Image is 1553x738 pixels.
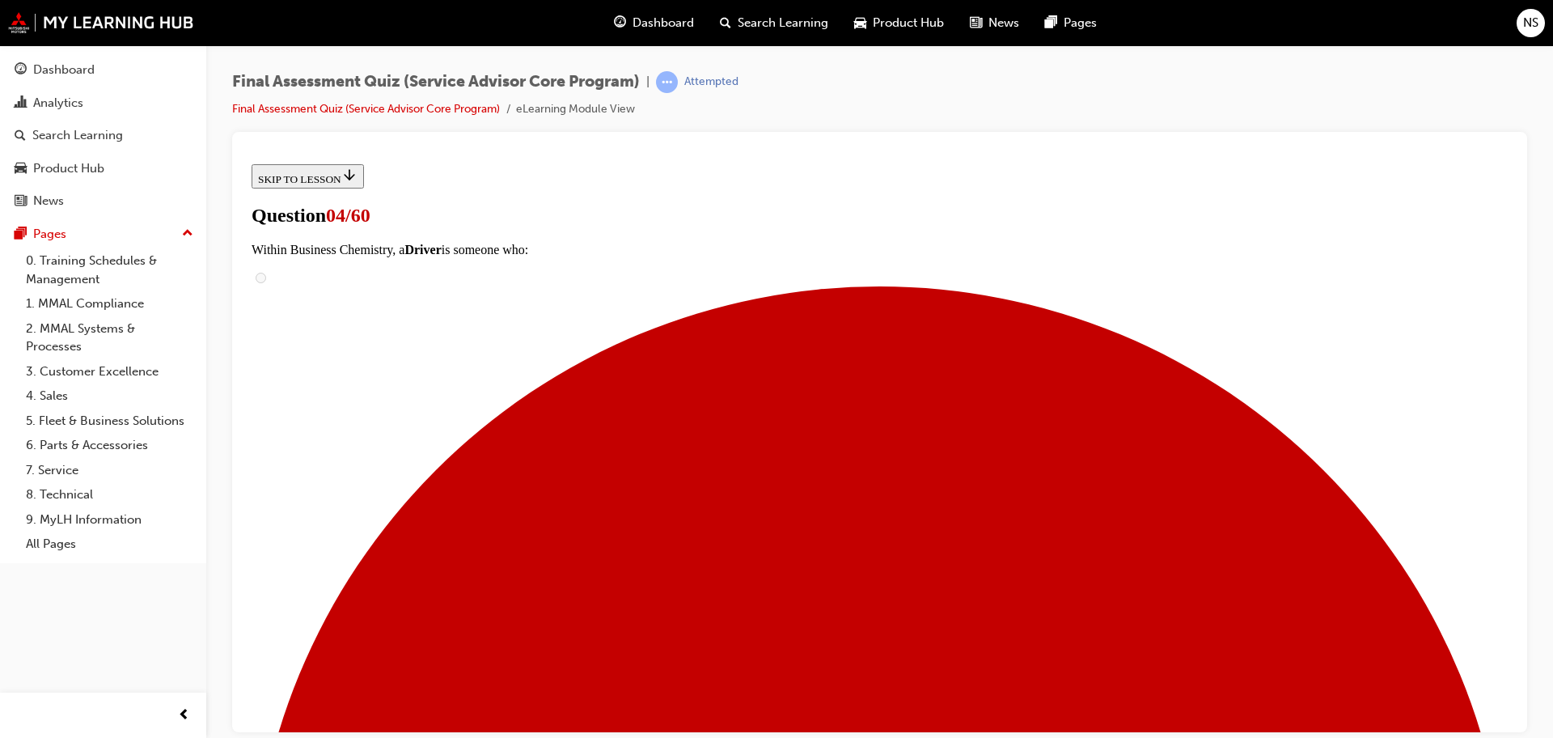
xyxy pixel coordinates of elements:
[614,13,626,33] span: guage-icon
[720,13,731,33] span: search-icon
[19,532,200,557] a: All Pages
[19,384,200,409] a: 4. Sales
[957,6,1032,40] a: news-iconNews
[1032,6,1110,40] a: pages-iconPages
[516,100,635,119] li: eLearning Module View
[15,63,27,78] span: guage-icon
[15,162,27,176] span: car-icon
[33,159,104,178] div: Product Hub
[19,458,200,483] a: 7. Service
[6,186,200,216] a: News
[6,6,119,31] button: SKIP TO LESSON
[873,14,944,32] span: Product Hub
[6,219,200,249] button: Pages
[33,225,66,244] div: Pages
[32,126,123,145] div: Search Learning
[33,94,83,112] div: Analytics
[13,15,112,28] span: SKIP TO LESSON
[232,102,500,116] a: Final Assessment Quiz (Service Advisor Core Program)
[19,291,200,316] a: 1. MMAL Compliance
[6,154,200,184] a: Product Hub
[6,52,200,219] button: DashboardAnalyticsSearch LearningProduct HubNews
[841,6,957,40] a: car-iconProduct Hub
[656,71,678,93] span: learningRecordVerb_ATTEMPT-icon
[707,6,841,40] a: search-iconSearch Learning
[19,248,200,291] a: 0. Training Schedules & Management
[33,192,64,210] div: News
[970,13,982,33] span: news-icon
[6,88,200,118] a: Analytics
[182,223,193,244] span: up-icon
[6,121,200,151] a: Search Learning
[19,359,200,384] a: 3. Customer Excellence
[1045,13,1057,33] span: pages-icon
[988,14,1019,32] span: News
[633,14,694,32] span: Dashboard
[178,706,190,726] span: prev-icon
[1523,14,1538,32] span: NS
[646,73,650,91] span: |
[232,73,640,91] span: Final Assessment Quiz (Service Advisor Core Program)
[33,61,95,79] div: Dashboard
[8,12,194,33] img: mmal
[854,13,866,33] span: car-icon
[601,6,707,40] a: guage-iconDashboard
[19,433,200,458] a: 6. Parts & Accessories
[6,55,200,85] a: Dashboard
[15,129,26,143] span: search-icon
[19,409,200,434] a: 5. Fleet & Business Solutions
[19,316,200,359] a: 2. MMAL Systems & Processes
[19,507,200,532] a: 9. MyLH Information
[19,482,200,507] a: 8. Technical
[1517,9,1545,37] button: NS
[1064,14,1097,32] span: Pages
[15,194,27,209] span: news-icon
[15,96,27,111] span: chart-icon
[684,74,738,90] div: Attempted
[15,227,27,242] span: pages-icon
[738,14,828,32] span: Search Learning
